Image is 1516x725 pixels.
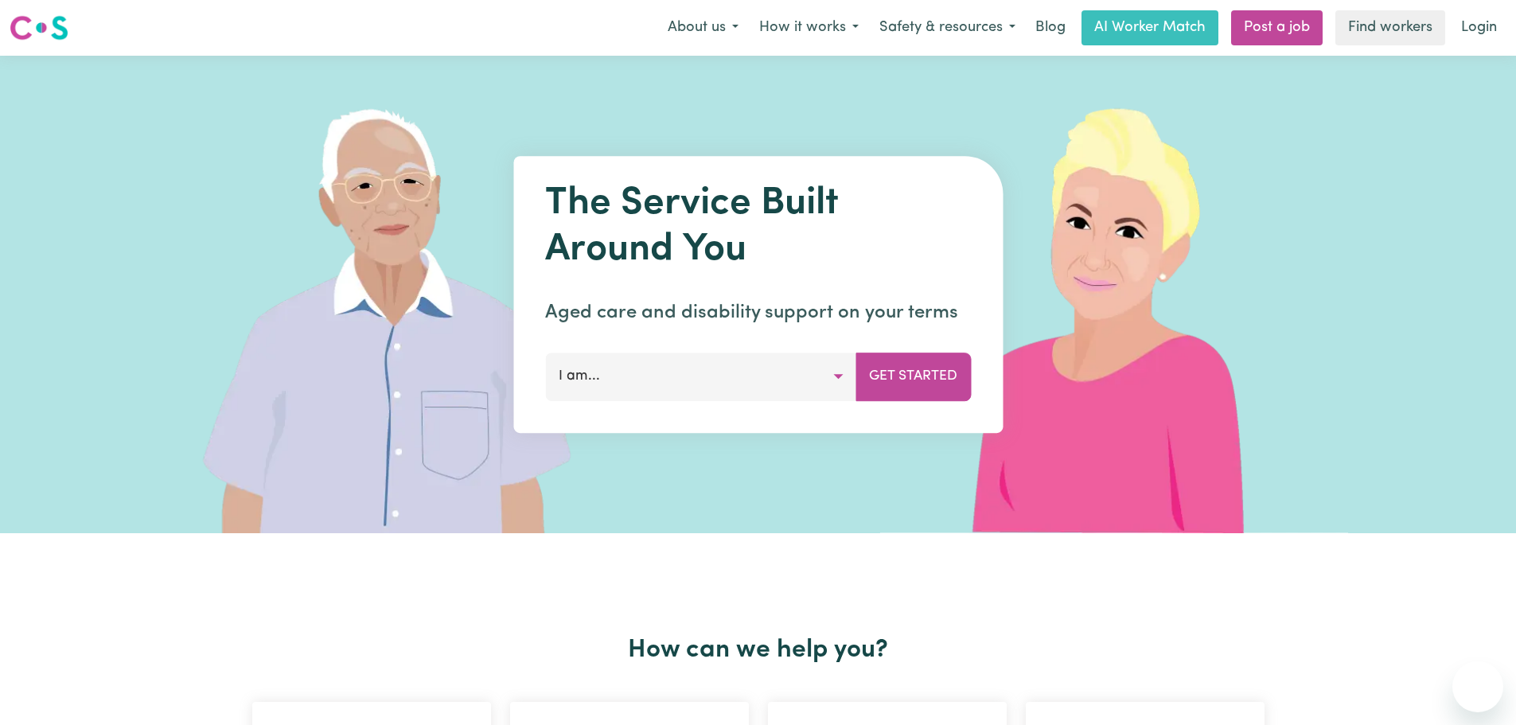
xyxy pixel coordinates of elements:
a: Blog [1026,10,1075,45]
button: How it works [749,11,869,45]
p: Aged care and disability support on your terms [545,298,971,327]
button: Get Started [855,353,971,400]
button: About us [657,11,749,45]
a: Post a job [1231,10,1323,45]
h1: The Service Built Around You [545,181,971,273]
h2: How can we help you? [243,635,1274,665]
button: Safety & resources [869,11,1026,45]
a: Careseekers logo [10,10,68,46]
a: Login [1452,10,1506,45]
a: AI Worker Match [1081,10,1218,45]
button: I am... [545,353,856,400]
img: Careseekers logo [10,14,68,42]
iframe: Button to launch messaging window [1452,661,1503,712]
a: Find workers [1335,10,1445,45]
